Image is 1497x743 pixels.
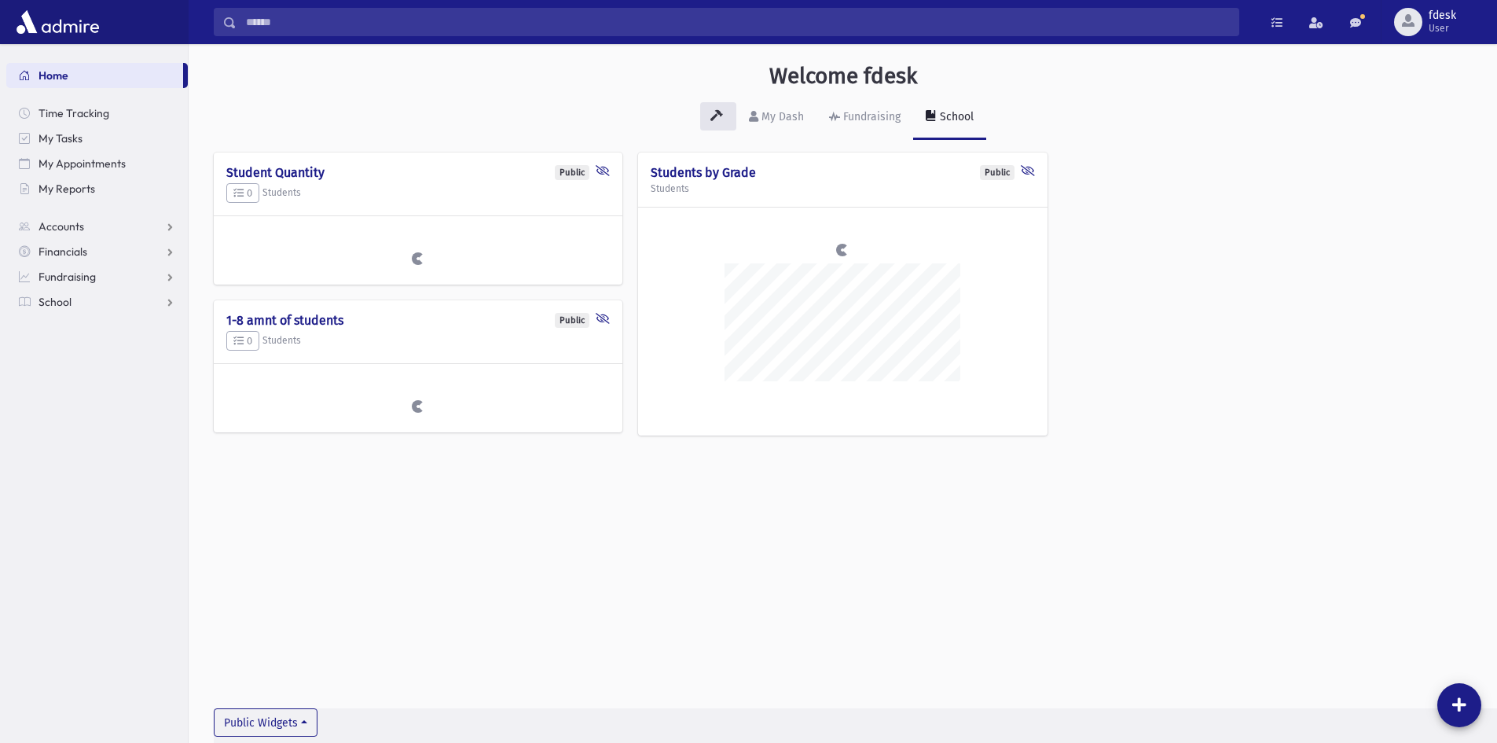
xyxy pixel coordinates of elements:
button: 0 [226,183,259,204]
h5: Students [226,331,610,351]
div: Public [980,165,1015,180]
button: 0 [226,331,259,351]
span: My Reports [39,182,95,196]
div: School [937,110,974,123]
span: 0 [233,187,252,199]
span: Time Tracking [39,106,109,120]
div: Fundraising [840,110,901,123]
a: My Reports [6,176,188,201]
input: Search [237,8,1238,36]
a: Time Tracking [6,101,188,126]
a: Fundraising [6,264,188,289]
div: Public [555,313,589,328]
a: School [6,289,188,314]
div: My Dash [758,110,804,123]
span: 0 [233,335,252,347]
h5: Students [651,183,1034,194]
span: School [39,295,72,309]
img: AdmirePro [13,6,103,38]
span: Accounts [39,219,84,234]
span: Financials [39,245,87,259]
h4: Student Quantity [226,165,610,180]
button: Public Widgets [214,708,317,737]
a: Home [6,63,183,88]
a: Financials [6,239,188,264]
span: User [1429,22,1456,35]
a: School [913,96,986,140]
span: fdesk [1429,9,1456,22]
a: My Appointments [6,151,188,176]
div: Public [555,165,589,180]
a: Accounts [6,214,188,239]
h3: Welcome fdesk [769,63,917,90]
a: My Tasks [6,126,188,151]
span: My Appointments [39,156,126,171]
span: Home [39,68,68,83]
span: Fundraising [39,270,96,284]
h4: 1-8 amnt of students [226,313,610,328]
h4: Students by Grade [651,165,1034,180]
span: My Tasks [39,131,83,145]
a: My Dash [736,96,816,140]
a: Fundraising [816,96,913,140]
h5: Students [226,183,610,204]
